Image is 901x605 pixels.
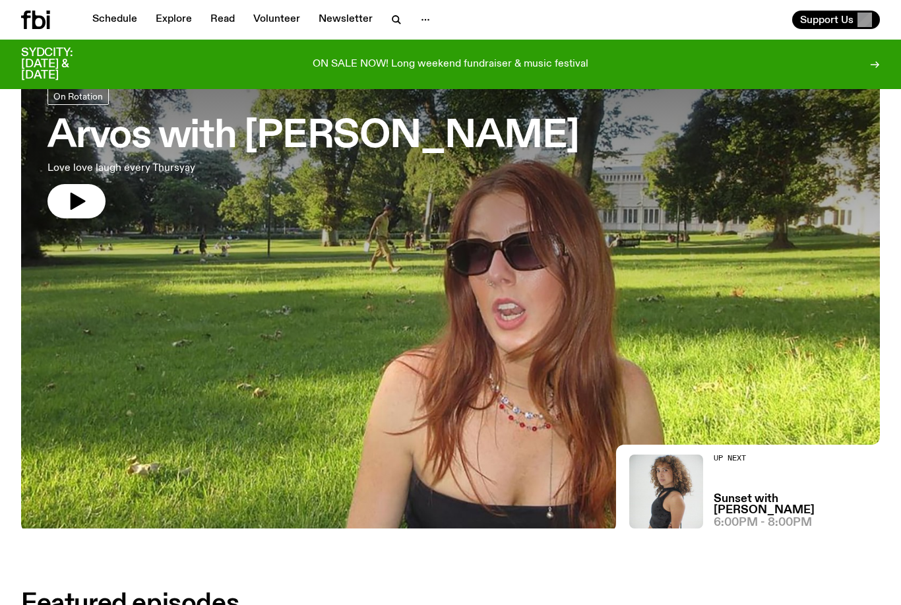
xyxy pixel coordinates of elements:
[245,11,308,29] a: Volunteer
[792,11,880,29] button: Support Us
[148,11,200,29] a: Explore
[313,59,588,71] p: ON SALE NOW! Long weekend fundraiser & music festival
[84,11,145,29] a: Schedule
[47,88,579,218] a: Arvos with [PERSON_NAME]Love love laugh every Thursyay
[47,118,579,155] h3: Arvos with [PERSON_NAME]
[202,11,243,29] a: Read
[714,455,880,462] h2: Up Next
[629,455,703,528] img: Tangela looks past her left shoulder into the camera with an inquisitive look. She is wearing a s...
[800,14,854,26] span: Support Us
[714,494,880,516] a: Sunset with [PERSON_NAME]
[47,160,385,176] p: Love love laugh every Thursyay
[21,48,106,81] h3: SYDCITY: [DATE] & [DATE]
[21,46,880,528] a: Lizzie Bowles is sitting in a bright green field of grass, with dark sunglasses and a black top. ...
[714,517,812,528] span: 6:00pm - 8:00pm
[47,88,109,105] a: On Rotation
[311,11,381,29] a: Newsletter
[53,91,103,101] span: On Rotation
